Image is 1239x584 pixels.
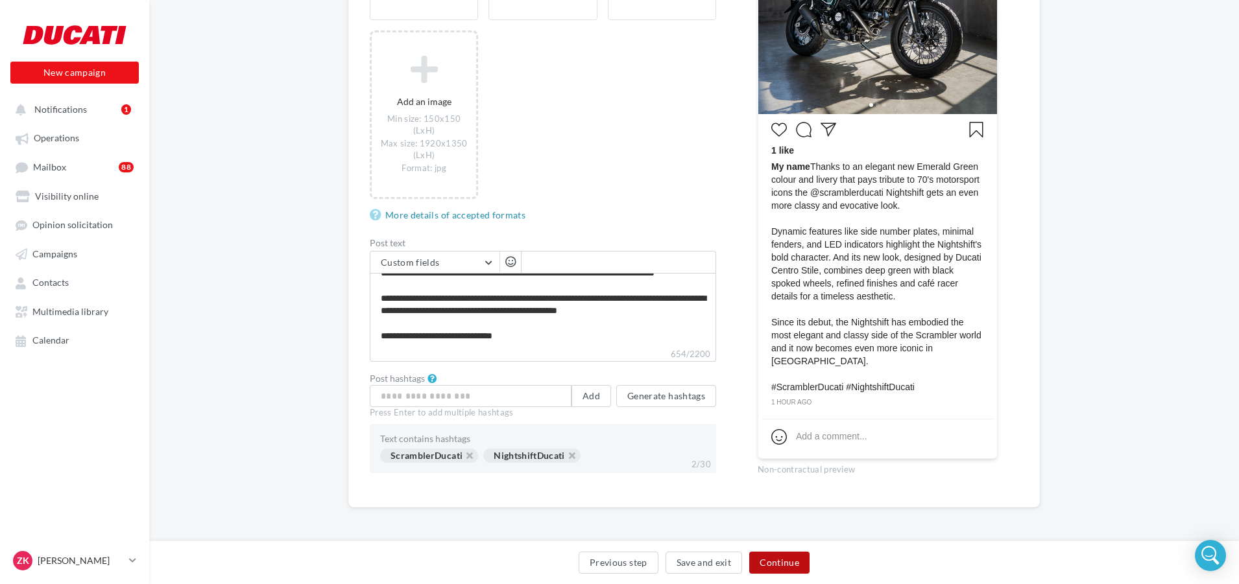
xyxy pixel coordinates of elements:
[370,251,499,274] button: Custom fields
[370,374,425,383] label: Post hashtags
[34,133,79,144] span: Operations
[35,191,99,202] span: Visibility online
[616,385,716,407] button: Generate hashtags
[370,407,716,419] div: Press Enter to add multiple hashtags
[771,429,787,445] svg: Emoji
[771,160,984,393] span: Thanks to an elegant new Emerald Green colour and livery that pays tribute to 70's motorsport ico...
[8,242,141,265] a: Campaigns
[381,257,440,268] span: Custom fields
[968,122,984,137] svg: Enregistrer
[8,270,141,294] a: Contacts
[749,552,810,574] button: Continue
[796,122,812,137] svg: Commenter
[483,449,581,463] div: NightshiftDucati
[8,97,136,121] button: Notifications 1
[32,335,69,346] span: Calendar
[32,277,69,288] span: Contacts
[8,126,141,149] a: Operations
[821,122,836,137] svg: Partager la publication
[10,548,139,573] a: ZK [PERSON_NAME]
[33,161,66,172] span: Mailbox
[8,213,141,236] a: Opinion solicitation
[32,248,77,259] span: Campaigns
[771,144,984,160] div: 1 like
[796,430,867,443] div: Add a comment...
[686,456,716,473] div: 2/30
[10,62,139,84] button: New campaign
[579,552,658,574] button: Previous step
[1195,540,1226,571] div: Open Intercom Messenger
[8,328,141,351] a: Calendar
[17,554,29,567] span: ZK
[370,347,716,362] label: 654/2200
[119,162,134,172] div: 88
[571,385,611,407] button: Add
[370,239,716,248] label: Post text
[38,554,124,567] p: [PERSON_NAME]
[8,155,141,179] a: Mailbox88
[380,434,706,443] div: Text contains hashtags
[666,552,743,574] button: Save and exit
[370,207,531,223] a: More details of accepted formats
[8,184,141,207] a: Visibility online
[758,459,998,476] div: Non-contractual preview
[34,104,87,115] span: Notifications
[121,104,131,115] div: 1
[771,122,787,137] svg: J’aime
[771,161,810,172] span: My name
[32,220,113,231] span: Opinion solicitation
[771,397,984,408] div: 1 hour ago
[8,299,141,323] a: Multimedia library
[380,449,478,463] div: ScramblerDucati
[32,306,108,317] span: Multimedia library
